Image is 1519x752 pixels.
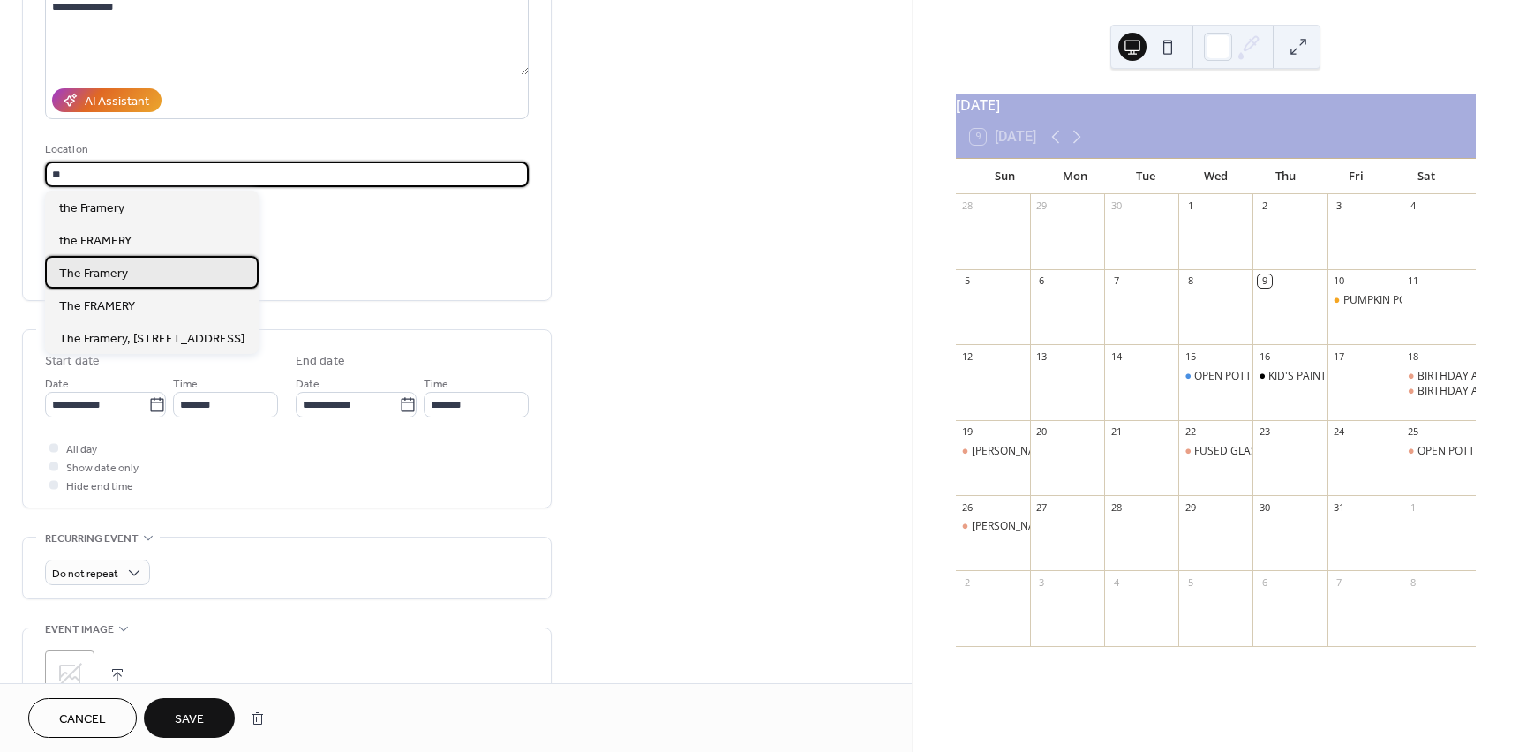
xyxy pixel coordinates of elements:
button: Cancel [28,698,137,738]
div: 29 [1184,500,1197,514]
div: PUMPKIN POTTERY PAINTING [1327,293,1402,308]
div: 5 [961,274,974,288]
div: 19 [961,425,974,439]
span: Cancel [59,711,106,729]
div: 1 [1184,199,1197,213]
span: Time [424,375,448,394]
div: 16 [1258,350,1271,363]
button: Save [144,698,235,738]
div: OPEN POTTERY PAINTING [1402,444,1476,459]
div: 5 [1184,575,1197,589]
div: 3 [1333,199,1346,213]
div: Wed [1180,159,1251,194]
div: Start date [45,352,100,371]
div: 18 [1407,350,1420,363]
div: 11 [1407,274,1420,288]
button: AI Assistant [52,88,162,112]
span: the FRAMERY [59,232,132,251]
div: 4 [1407,199,1420,213]
div: BIRTHDAY ARTY PARTY [1402,369,1476,384]
div: 23 [1258,425,1271,439]
div: ; [45,650,94,700]
span: Time [173,375,198,394]
div: 7 [1333,575,1346,589]
div: End date [296,352,345,371]
div: KID'S PAINT NIGHT! [1268,369,1365,384]
span: The FRAMERY [59,297,135,316]
span: the Framery [59,199,124,218]
span: Save [175,711,204,729]
div: [PERSON_NAME] PAINT CLASS [972,444,1122,459]
div: 9 [1258,274,1271,288]
div: 25 [1407,425,1420,439]
div: 24 [1333,425,1346,439]
div: Sat [1391,159,1462,194]
div: 8 [1184,274,1197,288]
div: 30 [1258,500,1271,514]
div: 26 [961,500,974,514]
div: 12 [961,350,974,363]
div: 15 [1184,350,1197,363]
div: BOB ROSS PAINT CLASS [956,519,1030,534]
div: 1 [1407,500,1420,514]
div: Tue [1110,159,1181,194]
span: The Framery [59,265,128,283]
div: [PERSON_NAME] PAINT CLASS [972,519,1122,534]
span: The Framery, [STREET_ADDRESS] [59,330,244,349]
div: BIRTHDAY ARTY PARTY [1402,384,1476,399]
div: 2 [961,575,974,589]
span: Event image [45,620,114,639]
div: FUSED GLASS CLASS [DATE] THEMED [1194,444,1381,459]
div: 4 [1109,575,1123,589]
div: Fri [1321,159,1392,194]
div: 3 [1035,575,1049,589]
div: 27 [1035,500,1049,514]
div: 17 [1333,350,1346,363]
div: BOB ROSS PAINT CLASS [956,444,1030,459]
div: 29 [1035,199,1049,213]
div: OPEN POTTERY PAINTING [1178,369,1252,384]
div: 10 [1333,274,1346,288]
span: Date [45,375,69,394]
div: AI Assistant [85,93,149,111]
div: Sun [970,159,1041,194]
div: Location [45,140,525,159]
div: 8 [1407,575,1420,589]
div: 28 [1109,500,1123,514]
div: 21 [1109,425,1123,439]
span: Date [296,375,320,394]
span: Recurring event [45,530,139,548]
div: 2 [1258,199,1271,213]
div: [DATE] [956,94,1476,116]
div: 6 [1258,575,1271,589]
div: FUSED GLASS CLASS HALLOWEEN THEMED [1178,444,1252,459]
span: Do not repeat [52,564,118,584]
div: 30 [1109,199,1123,213]
div: 22 [1184,425,1197,439]
div: KID'S PAINT NIGHT! [1252,369,1327,384]
span: Hide end time [66,478,133,496]
div: 6 [1035,274,1049,288]
div: OPEN POTTERY PAINTING [1194,369,1321,384]
div: PUMPKIN POTTERY PAINTING [1343,293,1489,308]
div: Mon [1040,159,1110,194]
div: 13 [1035,350,1049,363]
div: Thu [1251,159,1321,194]
div: 28 [961,199,974,213]
div: 20 [1035,425,1049,439]
div: 14 [1109,350,1123,363]
span: All day [66,440,97,459]
div: 31 [1333,500,1346,514]
span: Show date only [66,459,139,478]
div: 7 [1109,274,1123,288]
